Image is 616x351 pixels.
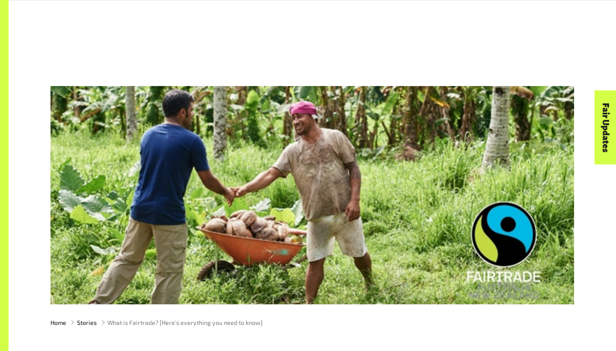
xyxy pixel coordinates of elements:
[77,318,97,327] a: Stories
[50,318,66,327] a: Home
[107,318,263,327] span: What is Fairtrade? [Here’s everything you need to know]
